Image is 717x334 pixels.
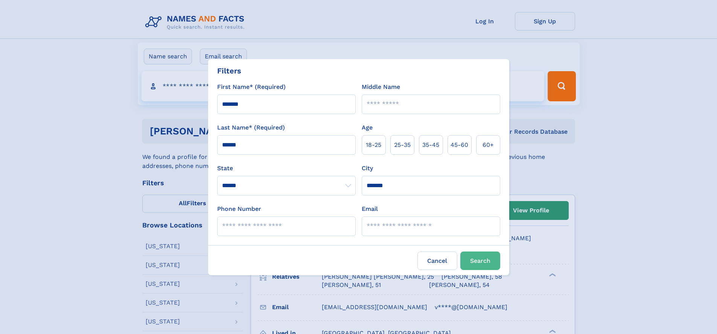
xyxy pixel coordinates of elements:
[483,140,494,149] span: 60+
[460,252,500,270] button: Search
[366,140,381,149] span: 18‑25
[217,65,241,76] div: Filters
[217,204,261,214] label: Phone Number
[362,204,378,214] label: Email
[362,82,400,92] label: Middle Name
[394,140,411,149] span: 25‑35
[417,252,457,270] label: Cancel
[217,82,286,92] label: First Name* (Required)
[451,140,468,149] span: 45‑60
[217,123,285,132] label: Last Name* (Required)
[362,123,373,132] label: Age
[217,164,356,173] label: State
[362,164,373,173] label: City
[422,140,439,149] span: 35‑45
